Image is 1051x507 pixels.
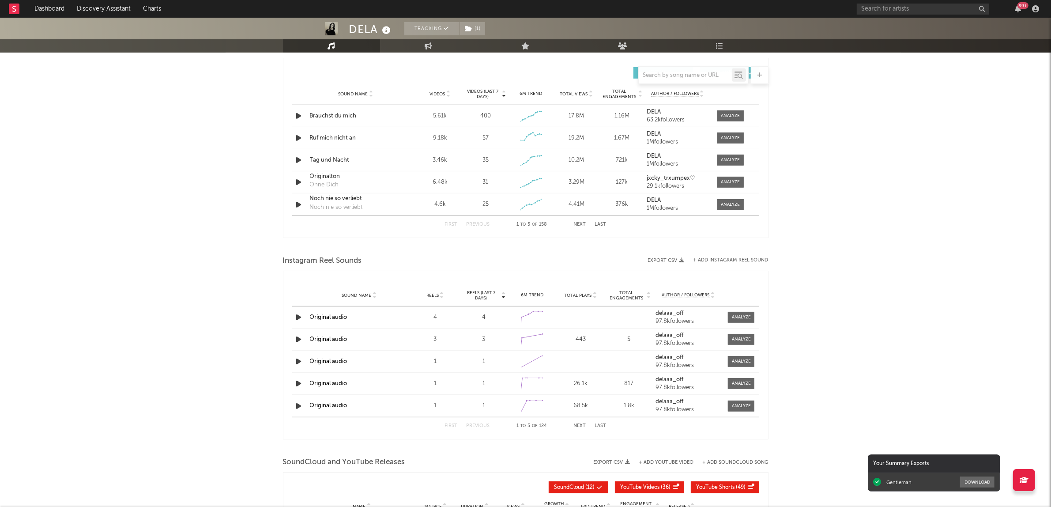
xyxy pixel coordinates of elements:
[462,357,506,366] div: 1
[283,457,405,468] span: SoundCloud and YouTube Releases
[482,156,489,165] div: 35
[655,407,722,413] div: 97.8k followers
[655,333,722,339] a: delaaa_off
[520,424,526,428] span: to
[460,22,485,35] button: (1)
[647,139,708,145] div: 1M followers
[886,479,912,485] div: Gentleman
[868,454,1000,473] div: Your Summary Exports
[630,460,694,465] div: + Add YouTube Video
[574,424,586,428] button: Next
[1015,5,1021,12] button: 99+
[310,134,402,143] a: Ruf mich nicht an
[647,197,661,203] strong: DELA
[462,401,506,410] div: 1
[607,379,651,388] div: 817
[601,112,642,121] div: 1.16M
[508,421,556,431] div: 1 5 124
[310,203,363,212] div: Noch nie so verliebt
[647,197,708,204] a: DELA
[413,357,457,366] div: 1
[655,310,722,317] a: delaaa_off
[283,256,362,266] span: Instagram Reel Sounds
[694,460,768,465] button: + Add SoundCloud Song
[310,112,402,121] a: Brauchst du mich
[647,109,661,115] strong: DELA
[460,22,486,35] span: ( 1 )
[655,333,683,338] strong: delaaa_off
[647,175,695,181] strong: jxcky_trxumpex♡
[413,379,457,388] div: 1
[655,355,722,361] a: delaaa_off
[655,377,722,383] a: delaaa_off
[651,91,699,97] span: Author / Followers
[564,293,591,298] span: Total Plays
[556,156,597,165] div: 10.2M
[413,401,457,410] div: 1
[310,194,402,203] a: Noch nie so verliebt
[413,335,457,344] div: 3
[601,134,642,143] div: 1.67M
[601,156,642,165] div: 721k
[697,485,735,490] span: YouTube Shorts
[556,112,597,121] div: 17.8M
[532,424,537,428] span: of
[655,318,722,325] div: 97.8k followers
[532,223,537,227] span: of
[420,134,461,143] div: 9.18k
[462,379,506,388] div: 1
[480,112,491,121] div: 400
[420,156,461,165] div: 3.46k
[310,337,347,342] a: Original audio
[647,161,708,167] div: 1M followers
[655,399,683,405] strong: delaaa_off
[549,481,608,493] button: SoundCloud(12)
[647,153,708,159] a: DELA
[556,178,597,187] div: 3.29M
[342,293,371,298] span: Sound Name
[655,377,683,382] strong: delaaa_off
[510,292,554,299] div: 6M Trend
[508,219,556,230] div: 1 5 158
[647,153,661,159] strong: DELA
[554,485,584,490] span: SoundCloud
[462,313,506,322] div: 4
[430,91,445,97] span: Videos
[693,258,768,263] button: + Add Instagram Reel Sound
[310,359,347,364] a: Original audio
[647,131,708,137] a: DELA
[420,178,461,187] div: 6.48k
[426,293,439,298] span: Reels
[857,4,989,15] input: Search for artists
[465,89,501,99] span: Videos (last 7 days)
[655,341,722,347] div: 97.8k followers
[1017,2,1028,9] div: 99 +
[648,258,685,263] button: Export CSV
[520,223,526,227] span: to
[647,109,708,115] a: DELA
[639,72,732,79] input: Search by song name or URL
[601,89,637,99] span: Total Engagements
[554,485,595,490] span: ( 12 )
[691,481,759,493] button: YouTube Shorts(49)
[462,335,506,344] div: 3
[697,485,746,490] span: ( 49 )
[556,134,597,143] div: 19.2M
[445,424,458,428] button: First
[560,91,588,97] span: Total Views
[594,460,630,465] button: Export CSV
[413,313,457,322] div: 4
[310,403,347,409] a: Original audio
[607,335,651,344] div: 5
[482,134,489,143] div: 57
[420,112,461,121] div: 5.61k
[558,335,603,344] div: 443
[655,310,683,316] strong: delaaa_off
[607,290,646,301] span: Total Engagements
[310,381,347,386] a: Original audio
[655,399,722,405] a: delaaa_off
[310,181,339,189] div: Ohne Dich
[310,156,402,165] div: Tag und Nacht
